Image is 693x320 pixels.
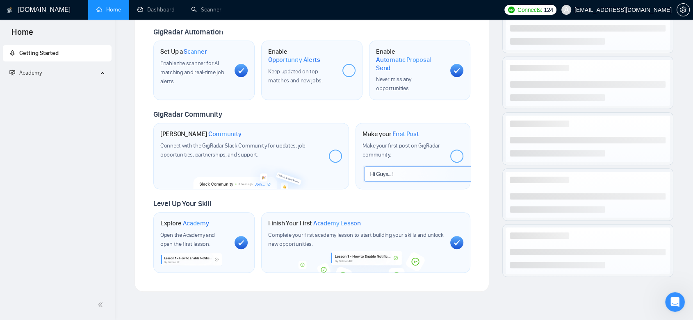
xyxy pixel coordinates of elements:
span: Enable the scanner for AI matching and real-time job alerts. [160,60,224,85]
span: rocket [9,50,15,56]
a: setting [677,7,690,13]
h1: [PERSON_NAME] [160,130,242,138]
span: Connects: [517,5,542,14]
h1: Make your [362,130,419,138]
a: dashboardDashboard [137,6,175,13]
span: Getting Started [19,50,59,57]
button: setting [677,3,690,16]
span: Opportunity Alerts [268,56,320,64]
span: Community [208,130,242,138]
span: Automatic Proposal Send [376,56,444,72]
h1: Enable [268,48,336,64]
span: Level Up Your Skill [153,199,211,208]
span: Open the Academy and open the first lesson. [160,231,215,247]
span: Academy [183,219,209,227]
img: slackcommunity-bg.png [193,161,310,189]
span: Academy [9,69,42,76]
span: Connect with the GigRadar Slack Community for updates, job opportunities, partnerships, and support. [160,142,305,158]
span: First Post [392,130,419,138]
li: Getting Started [3,45,112,61]
span: Home [5,26,40,43]
span: Make your first post on GigRadar community. [362,142,440,158]
span: GigRadar Automation [153,27,223,36]
span: fund-projection-screen [9,70,15,75]
span: Complete your first academy lesson to start building your skills and unlock new opportunities. [268,231,444,247]
iframe: Intercom live chat [665,292,685,312]
span: Academy Lesson [313,219,361,227]
span: setting [677,7,689,13]
h1: Enable [376,48,444,72]
img: upwork-logo.png [508,7,515,13]
span: double-left [98,301,106,309]
span: Academy [19,69,42,76]
a: homeHome [96,6,121,13]
h1: Set Up a [160,48,207,56]
h1: Finish Your First [268,219,360,227]
span: GigRadar Community [153,110,222,119]
a: searchScanner [191,6,221,13]
span: Never miss any opportunities. [376,76,411,92]
h1: Explore [160,219,209,227]
span: user [563,7,569,13]
span: Scanner [184,48,207,56]
img: logo [7,4,13,17]
span: Keep updated on top matches and new jobs. [268,68,323,84]
span: 124 [544,5,553,14]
